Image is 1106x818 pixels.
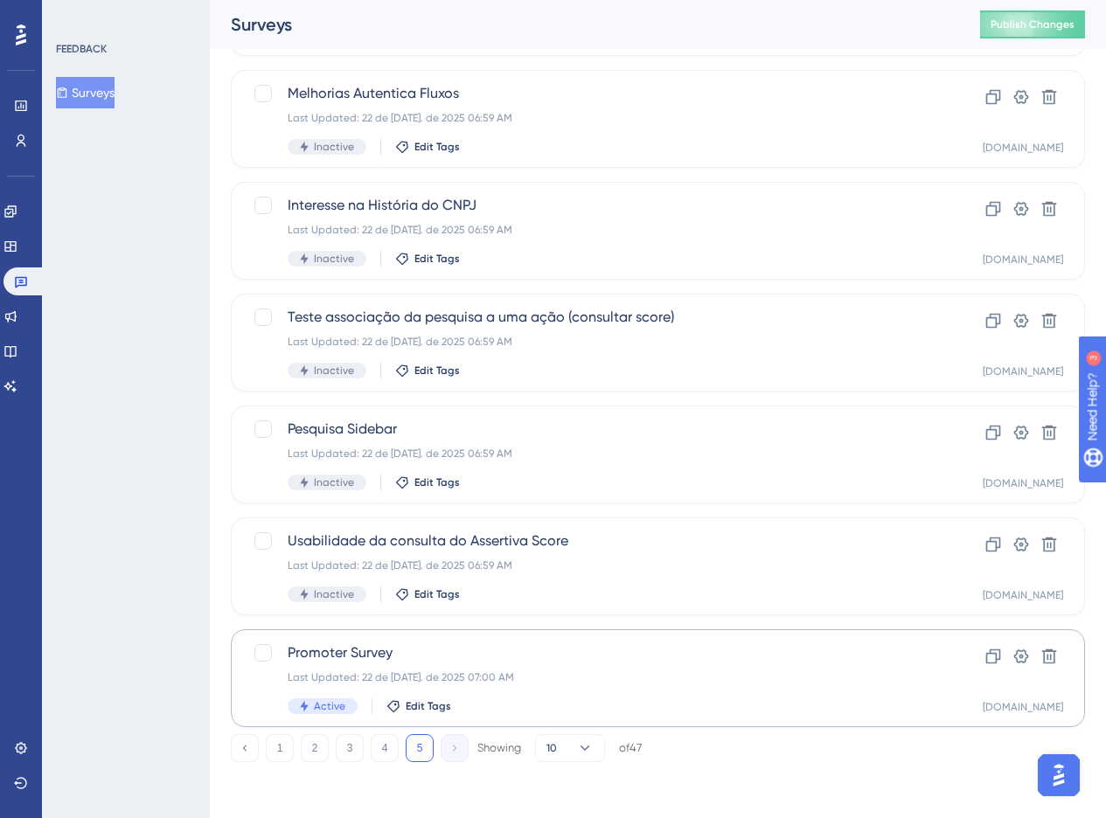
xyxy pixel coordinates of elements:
div: FEEDBACK [56,42,107,56]
button: Edit Tags [395,140,460,154]
button: 1 [266,734,294,762]
div: Last Updated: 22 de [DATE]. de 2025 06:59 AM [288,223,888,237]
span: Edit Tags [414,587,460,601]
div: [DOMAIN_NAME] [983,364,1063,378]
div: of 47 [619,740,642,756]
span: Inactive [314,587,354,601]
span: Need Help? [41,4,109,25]
div: 3 [122,9,127,23]
iframe: UserGuiding AI Assistant Launcher [1033,749,1085,801]
span: Teste associação da pesquisa a uma ação (consultar score) [288,307,888,328]
button: 4 [371,734,399,762]
button: Edit Tags [395,364,460,378]
span: Inactive [314,252,354,266]
button: 3 [336,734,364,762]
div: [DOMAIN_NAME] [983,476,1063,490]
div: [DOMAIN_NAME] [983,588,1063,602]
span: Edit Tags [414,140,460,154]
span: Active [314,699,345,713]
button: Edit Tags [395,475,460,489]
button: Surveys [56,77,115,108]
button: 10 [535,734,605,762]
div: Last Updated: 22 de [DATE]. de 2025 06:59 AM [288,558,888,572]
div: Surveys [231,12,936,37]
span: 10 [546,741,557,755]
div: [DOMAIN_NAME] [983,253,1063,267]
button: 2 [301,734,329,762]
span: Publish Changes [991,17,1075,31]
span: Edit Tags [406,699,451,713]
span: Edit Tags [414,364,460,378]
button: Edit Tags [386,699,451,713]
div: [DOMAIN_NAME] [983,700,1063,714]
div: Last Updated: 22 de [DATE]. de 2025 06:59 AM [288,447,888,461]
span: Melhorias Autentica Fluxos [288,83,888,104]
span: Inactive [314,140,354,154]
span: Inactive [314,364,354,378]
span: Pesquisa Sidebar [288,419,888,440]
div: Last Updated: 22 de [DATE]. de 2025 06:59 AM [288,111,888,125]
button: 5 [406,734,434,762]
span: Promoter Survey [288,642,888,663]
span: Usabilidade da consulta do Assertiva Score [288,530,888,551]
span: Edit Tags [414,475,460,489]
button: Edit Tags [395,587,460,601]
div: [DOMAIN_NAME] [983,141,1063,155]
span: Interesse na História do CNPJ [288,195,888,216]
button: Edit Tags [395,252,460,266]
span: Edit Tags [414,252,460,266]
span: Inactive [314,475,354,489]
button: Publish Changes [980,10,1085,38]
div: Last Updated: 22 de [DATE]. de 2025 07:00 AM [288,670,888,684]
div: Last Updated: 22 de [DATE]. de 2025 06:59 AM [288,335,888,349]
div: Showing [477,740,521,756]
